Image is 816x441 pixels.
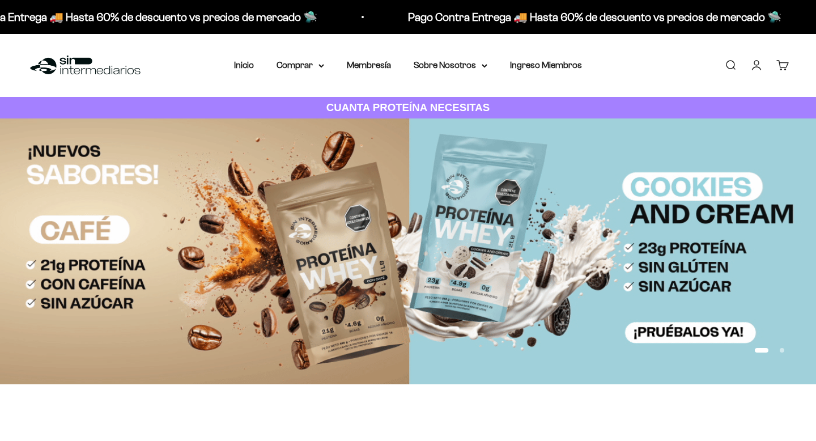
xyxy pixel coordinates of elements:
[234,60,254,70] a: Inicio
[347,60,391,70] a: Membresía
[414,58,487,73] summary: Sobre Nosotros
[326,101,490,113] strong: CUANTA PROTEÍNA NECESITAS
[304,8,677,26] p: Pago Contra Entrega 🚚 Hasta 60% de descuento vs precios de mercado 🛸
[510,60,582,70] a: Ingreso Miembros
[277,58,324,73] summary: Comprar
